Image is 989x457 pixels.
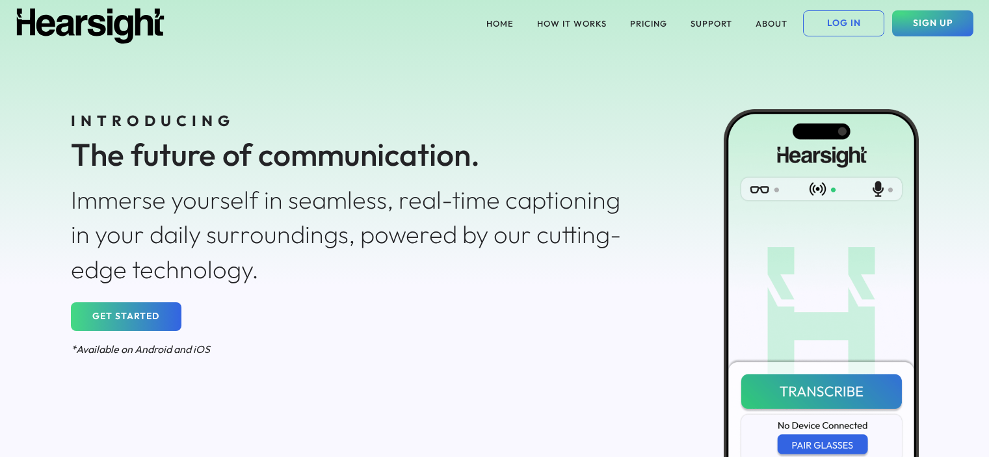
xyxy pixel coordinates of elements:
[892,10,973,36] button: SIGN UP
[622,10,675,36] button: PRICING
[683,10,740,36] button: SUPPORT
[529,10,614,36] button: HOW IT WORKS
[16,8,165,44] img: Hearsight logo
[71,342,635,356] div: *Available on Android and iOS
[748,10,795,36] button: ABOUT
[803,10,884,36] button: LOG IN
[71,111,635,131] div: INTRODUCING
[479,10,521,36] button: HOME
[71,302,181,331] button: GET STARTED
[71,133,635,176] div: The future of communication.
[71,183,635,287] div: Immerse yourself in seamless, real-time captioning in your daily surroundings, powered by our cut...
